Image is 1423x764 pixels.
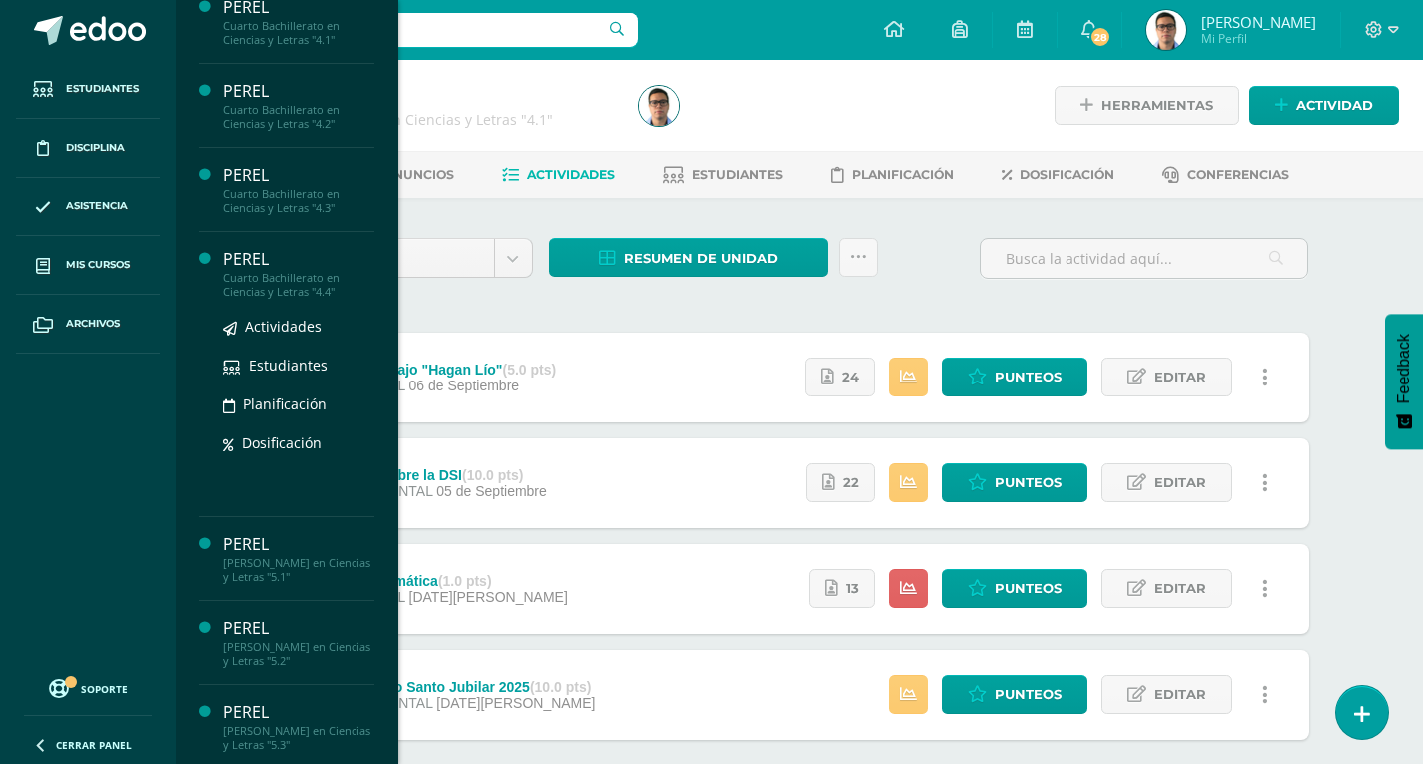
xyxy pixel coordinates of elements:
[66,257,130,273] span: Mis cursos
[16,119,160,178] a: Disciplina
[1154,570,1206,607] span: Editar
[846,570,859,607] span: 13
[1187,167,1289,182] span: Conferencias
[805,358,875,396] a: 24
[1002,159,1114,191] a: Dosificación
[223,315,374,338] a: Actividades
[502,362,556,378] strong: (5.0 pts)
[843,464,859,501] span: 22
[692,167,783,182] span: Estudiantes
[831,159,954,191] a: Planificación
[624,240,778,277] span: Resumen de unidad
[314,362,556,378] div: Hoja de Trabajo "Hagan Lío"
[842,359,859,395] span: 24
[16,178,160,237] a: Asistencia
[942,358,1087,396] a: Punteos
[462,467,523,483] strong: (10.0 pts)
[223,431,374,454] a: Dosificación
[1162,159,1289,191] a: Conferencias
[314,467,546,483] div: Infografía sobre la DSI
[995,676,1062,713] span: Punteos
[1201,12,1316,32] span: [PERSON_NAME]
[243,394,327,413] span: Planificación
[223,248,374,271] div: PEREL
[223,19,374,47] div: Cuarto Bachillerato en Ciencias y Letras "4.1"
[436,695,595,711] span: [DATE][PERSON_NAME]
[1055,86,1239,125] a: Herramientas
[66,316,120,332] span: Archivos
[1201,30,1316,47] span: Mi Perfil
[223,392,374,415] a: Planificación
[189,13,638,47] input: Busca un usuario...
[223,533,374,556] div: PEREL
[357,159,454,191] a: Anuncios
[1154,359,1206,395] span: Editar
[409,378,520,393] span: 06 de Septiembre
[527,167,615,182] span: Actividades
[942,569,1087,608] a: Punteos
[223,164,374,215] a: PERELCuarto Bachillerato en Ciencias y Letras "4.3"
[1146,10,1186,50] img: 4c9214d6dc3ad1af441a6e04af4808ea.png
[223,187,374,215] div: Cuarto Bachillerato en Ciencias y Letras "4.3"
[292,239,532,277] a: Unidad 3
[809,569,875,608] a: 13
[223,248,374,299] a: PERELCuarto Bachillerato en Ciencias y Letras "4.4"
[66,140,125,156] span: Disciplina
[995,570,1062,607] span: Punteos
[1154,464,1206,501] span: Editar
[806,463,875,502] a: 22
[81,682,128,696] span: Soporte
[409,589,568,605] span: [DATE][PERSON_NAME]
[223,271,374,299] div: Cuarto Bachillerato en Ciencias y Letras "4.4"
[223,701,374,752] a: PEREL[PERSON_NAME] en Ciencias y Letras "5.3"
[252,110,615,129] div: Cuarto Bachillerato en Ciencias y Letras '4.1'
[16,60,160,119] a: Estudiantes
[252,82,615,110] h1: PEREL
[1154,676,1206,713] span: Editar
[852,167,954,182] span: Planificación
[16,295,160,354] a: Archivos
[639,86,679,126] img: 4c9214d6dc3ad1af441a6e04af4808ea.png
[942,463,1087,502] a: Punteos
[223,354,374,377] a: Estudiantes
[1089,26,1111,48] span: 28
[1385,314,1423,449] button: Feedback - Mostrar encuesta
[66,81,139,97] span: Estudiantes
[66,198,128,214] span: Asistencia
[1249,86,1399,125] a: Actividad
[995,464,1062,501] span: Punteos
[314,679,595,695] div: Logo del Año Santo Jubilar 2025
[384,167,454,182] span: Anuncios
[942,675,1087,714] a: Punteos
[223,80,374,131] a: PERELCuarto Bachillerato en Ciencias y Letras "4.2"
[223,617,374,640] div: PEREL
[249,356,328,375] span: Estudiantes
[56,738,132,752] span: Cerrar panel
[1395,334,1413,403] span: Feedback
[223,80,374,103] div: PEREL
[438,573,492,589] strong: (1.0 pts)
[223,617,374,668] a: PEREL[PERSON_NAME] en Ciencias y Letras "5.2"
[16,236,160,295] a: Mis cursos
[663,159,783,191] a: Estudiantes
[1101,87,1213,124] span: Herramientas
[530,679,591,695] strong: (10.0 pts)
[245,317,322,336] span: Actividades
[223,701,374,724] div: PEREL
[223,724,374,752] div: [PERSON_NAME] en Ciencias y Letras "5.3"
[242,433,322,452] span: Dosificación
[223,640,374,668] div: [PERSON_NAME] en Ciencias y Letras "5.2"
[314,573,567,589] div: Guía Programática
[981,239,1307,278] input: Busca la actividad aquí...
[223,533,374,584] a: PEREL[PERSON_NAME] en Ciencias y Letras "5.1"
[1020,167,1114,182] span: Dosificación
[223,103,374,131] div: Cuarto Bachillerato en Ciencias y Letras "4.2"
[436,483,547,499] span: 05 de Septiembre
[223,164,374,187] div: PEREL
[1296,87,1373,124] span: Actividad
[549,238,828,277] a: Resumen de unidad
[24,674,152,701] a: Soporte
[223,556,374,584] div: [PERSON_NAME] en Ciencias y Letras "5.1"
[995,359,1062,395] span: Punteos
[502,159,615,191] a: Actividades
